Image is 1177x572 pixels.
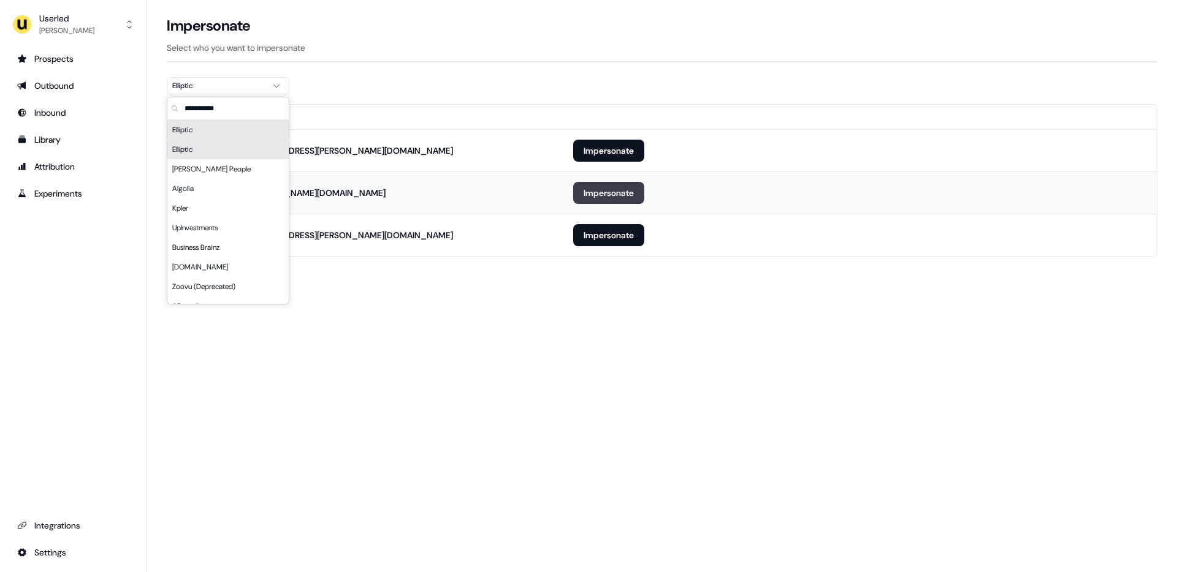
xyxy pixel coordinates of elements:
[17,519,129,532] div: Integrations
[167,120,289,304] div: Suggestions
[39,12,94,24] div: Userled
[167,257,289,277] div: [DOMAIN_NAME]
[17,134,129,146] div: Library
[10,543,137,562] a: Go to integrations
[177,145,453,157] div: [PERSON_NAME][EMAIL_ADDRESS][PERSON_NAME][DOMAIN_NAME]
[10,516,137,535] a: Go to integrations
[17,107,129,119] div: Inbound
[10,76,137,96] a: Go to outbound experience
[10,10,137,39] button: Userled[PERSON_NAME]
[10,49,137,69] a: Go to prospects
[39,24,94,37] div: [PERSON_NAME]
[167,179,289,198] div: Algolia
[573,140,644,162] button: Impersonate
[167,77,289,94] button: Elliptic
[10,157,137,176] a: Go to attribution
[177,229,453,241] div: [PERSON_NAME][EMAIL_ADDRESS][PERSON_NAME][DOMAIN_NAME]
[167,159,289,179] div: [PERSON_NAME] People
[17,53,129,65] div: Prospects
[167,218,289,238] div: UpInvestments
[573,182,644,204] button: Impersonate
[167,296,289,316] div: ADvendio
[167,42,1157,54] p: Select who you want to impersonate
[17,160,129,173] div: Attribution
[167,238,289,257] div: Business Brainz
[167,140,289,159] div: Elliptic
[10,184,137,203] a: Go to experiments
[172,80,264,92] div: Elliptic
[167,105,563,129] th: Email
[17,187,129,200] div: Experiments
[167,198,289,218] div: Kpler
[167,277,289,296] div: Zoovu (Deprecated)
[17,80,129,92] div: Outbound
[10,130,137,149] a: Go to templates
[167,17,251,35] h3: Impersonate
[167,120,289,140] div: Elliptic
[10,103,137,122] a: Go to Inbound
[17,546,129,559] div: Settings
[573,224,644,246] button: Impersonate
